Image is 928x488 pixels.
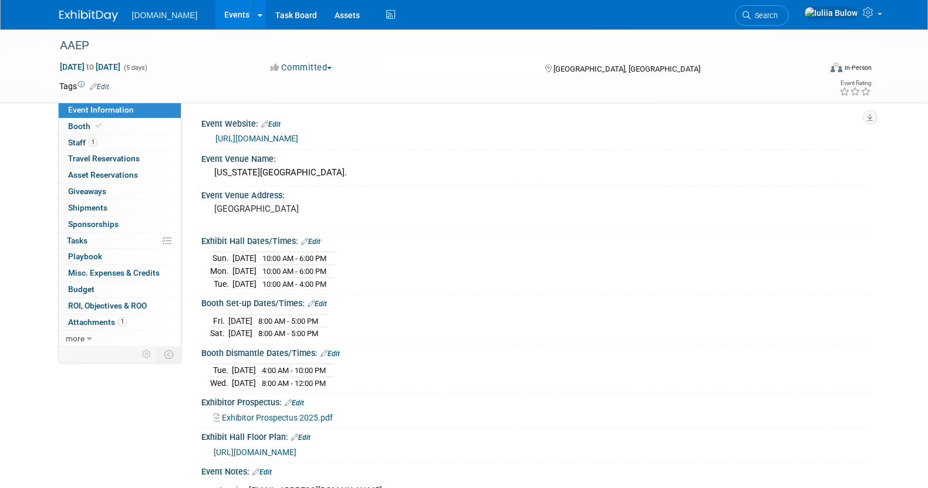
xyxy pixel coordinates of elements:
span: Giveaways [68,187,106,196]
div: In-Person [844,63,872,72]
a: Staff1 [59,135,181,151]
span: 10:00 AM - 4:00 PM [262,280,326,289]
span: Shipments [68,203,107,212]
span: Booth [68,121,104,131]
td: [DATE] [232,252,257,265]
td: [DATE] [228,327,252,340]
img: Iuliia Bulow [804,6,858,19]
div: Exhibit Hall Dates/Times: [201,232,869,248]
a: Attachments1 [59,314,181,330]
span: 1 [89,138,97,147]
td: [DATE] [228,314,252,327]
span: 8:00 AM - 5:00 PM [258,317,318,326]
div: Booth Dismantle Dates/Times: [201,344,869,360]
span: Travel Reservations [68,154,140,163]
pre: [GEOGRAPHIC_DATA] [214,204,467,214]
span: 10:00 AM - 6:00 PM [262,254,326,263]
a: Booth [59,118,181,134]
a: Edit [90,83,109,91]
span: 8:00 AM - 5:00 PM [258,329,318,338]
div: Event Venue Name: [201,150,869,165]
a: [URL][DOMAIN_NAME] [215,134,298,143]
span: Staff [68,138,97,147]
a: Edit [308,300,327,308]
a: [URL][DOMAIN_NAME] [214,448,296,457]
span: 1 [118,317,127,326]
div: [US_STATE][GEOGRAPHIC_DATA]. [210,164,860,182]
a: ROI, Objectives & ROO [59,298,181,314]
td: Tags [59,80,109,92]
span: [GEOGRAPHIC_DATA], [GEOGRAPHIC_DATA] [554,65,700,73]
span: to [85,62,96,72]
div: Booth Set-up Dates/Times: [201,294,869,310]
span: Budget [68,284,95,294]
span: Sponsorships [68,219,119,229]
a: Sponsorships [59,216,181,232]
a: Giveaways [59,184,181,199]
td: Toggle Event Tabs [157,347,181,362]
a: Edit [301,238,320,246]
span: 10:00 AM - 6:00 PM [262,267,326,276]
div: Event Notes: [201,463,869,478]
td: Tue. [210,277,232,290]
a: Asset Reservations [59,167,181,183]
span: more [66,334,85,343]
img: ExhibitDay [59,10,118,22]
a: Budget [59,282,181,297]
td: Mon. [210,265,232,278]
a: Edit [285,399,304,407]
div: AAEP [56,35,803,56]
a: Edit [252,468,272,476]
span: Event Information [68,105,134,114]
span: 8:00 AM - 12:00 PM [262,379,326,388]
span: ROI, Objectives & ROO [68,301,147,310]
button: Committed [266,62,336,74]
td: Personalize Event Tab Strip [137,347,157,362]
td: [DATE] [232,377,256,389]
div: Event Format [751,61,872,79]
span: [DATE] [DATE] [59,62,121,72]
a: Exhibitor Prospectus 2025.pdf [214,413,333,422]
td: [DATE] [232,265,257,278]
td: Fri. [210,314,228,327]
img: Format-Inperson.png [831,63,842,72]
a: Search [735,5,789,26]
span: 4:00 AM - 10:00 PM [262,366,326,375]
i: Booth reservation complete [96,123,102,129]
div: Exhibit Hall Floor Plan: [201,428,869,443]
span: Tasks [67,236,87,245]
a: Travel Reservations [59,151,181,167]
span: Attachments [68,317,127,327]
a: Edit [291,433,311,442]
span: Playbook [68,252,102,261]
a: Event Information [59,102,181,118]
a: Edit [261,120,281,128]
td: [DATE] [232,277,257,290]
a: more [59,331,181,347]
td: Sun. [210,252,232,265]
td: Sat. [210,327,228,340]
span: Exhibitor Prospectus 2025.pdf [222,413,333,422]
span: (5 days) [123,64,147,72]
div: Event Website: [201,115,869,130]
a: Tasks [59,233,181,249]
div: Exhibitor Prospectus: [201,394,869,409]
span: Search [751,11,778,20]
a: Playbook [59,249,181,265]
td: [DATE] [232,364,256,377]
a: Misc. Expenses & Credits [59,265,181,281]
a: Edit [320,350,340,358]
span: Misc. Expenses & Credits [68,268,160,277]
span: Asset Reservations [68,170,138,179]
span: [DOMAIN_NAME] [132,11,198,20]
div: Event Rating [839,80,871,86]
td: Wed. [210,377,232,389]
a: Shipments [59,200,181,216]
div: Event Venue Address: [201,187,869,201]
td: Tue. [210,364,232,377]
